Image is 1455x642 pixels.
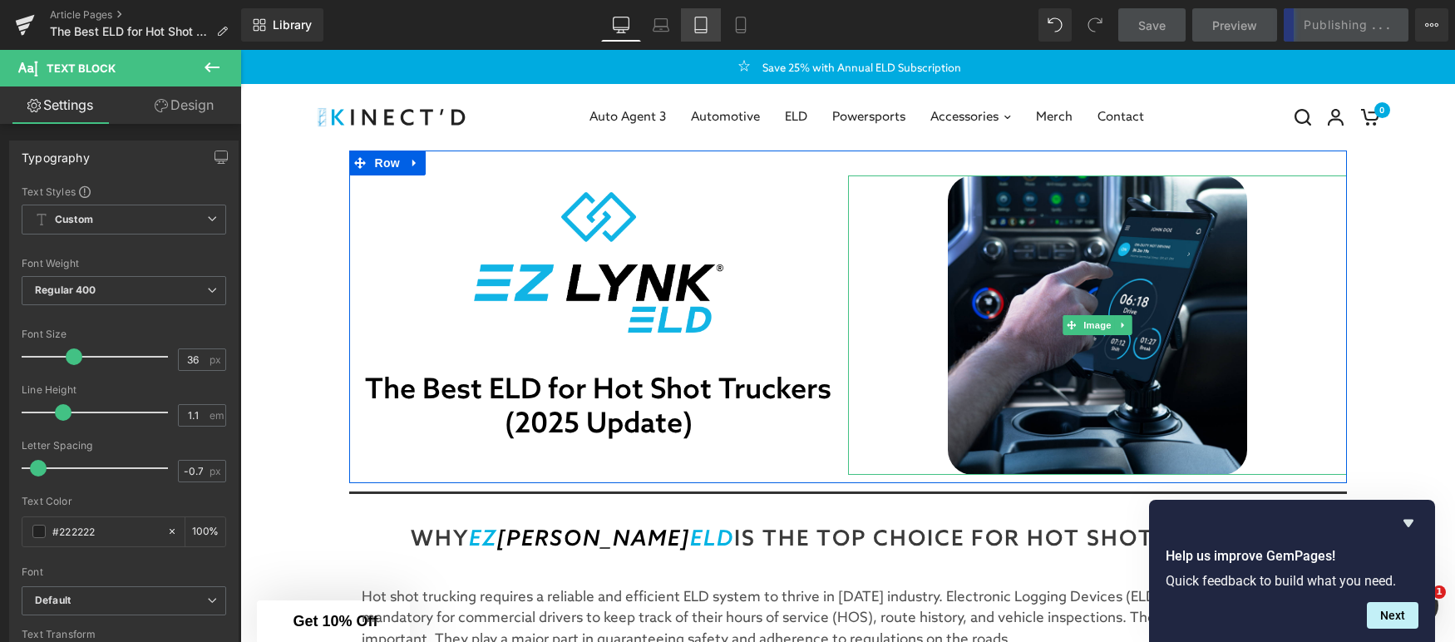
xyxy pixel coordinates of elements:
a: Desktop [601,8,641,42]
span: Library [273,17,312,32]
div: % [185,517,225,546]
span: Get 10% Off [48,563,137,580]
span: EZ [229,477,257,503]
div: Font Size [22,328,226,340]
a: New Library [241,8,323,42]
span: 1 [1433,585,1446,599]
div: Get 10% Off [17,551,170,592]
button: More [1415,8,1448,42]
div: Text Styles [22,185,226,198]
div: Font Weight [22,258,226,269]
div: Font [22,566,226,578]
h2: Why is the Top Choice for Hot Shot Truckers [121,477,1094,503]
b: Regular 400 [35,284,96,296]
a: Contact [857,57,904,77]
div: Save 25% with Annual ELD Subscription [400,10,816,25]
input: Color [52,522,159,541]
a: Design [124,86,244,124]
button: Redo [1078,8,1112,42]
a: Tablet [681,8,721,42]
div: Text Transform [22,629,226,640]
h1: The Best ELD for Hot Shot Truckers (2025 Update) [109,324,608,393]
span: px [210,466,224,477]
span: Save [1138,17,1166,34]
p: Hot shot trucking requires a reliable and efficient ELD system to thrive in [DATE] industry. Elec... [121,537,1094,601]
div: Letter Spacing [22,440,226,452]
a: Powersports [592,57,665,77]
i: Default [35,594,71,608]
a: Laptop [641,8,681,42]
button: Hide survey [1398,513,1418,533]
a: Accessories [690,57,771,77]
div: Typography [22,141,90,165]
a: ELD [545,57,567,77]
div: Text Color [22,496,226,507]
span: Image [840,265,875,285]
button: Next question [1367,602,1418,629]
h2: Help us improve GemPages! [1166,546,1418,566]
span: Row [131,101,164,126]
div: Line Height [22,384,226,396]
span: ELD [450,477,494,503]
a: Expand / Collapse [874,265,891,285]
span: The Best ELD for Hot Shot Truckers (2025 Update) [50,25,210,38]
a: Auto Agent 3 [349,57,426,77]
a: Merch [796,57,832,77]
a: Mobile [721,8,761,42]
a: 0 [1112,34,1140,101]
span: Preview [1212,17,1257,34]
a: Article Pages [50,8,241,22]
div: Help us improve GemPages! [1166,513,1418,629]
span: [PERSON_NAME] [257,477,450,503]
span: Text Block [47,62,116,75]
span: em [210,410,224,421]
p: Quick feedback to build what you need. [1166,573,1418,589]
a: Expand / Collapse [164,101,185,126]
a: Preview [1192,8,1277,42]
a: Automotive [451,57,520,77]
span: px [210,354,224,365]
b: Custom [55,213,93,227]
span: 0 [1134,52,1150,68]
button: Undo [1038,8,1072,42]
